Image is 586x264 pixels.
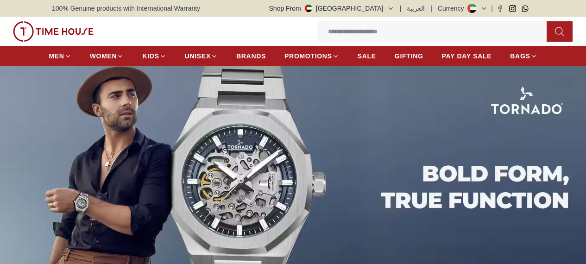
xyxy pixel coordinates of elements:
[269,4,394,13] button: Shop From[GEOGRAPHIC_DATA]
[236,51,266,61] span: BRANDS
[442,48,492,64] a: PAY DAY SALE
[305,5,312,12] img: United Arab Emirates
[236,48,266,64] a: BRANDS
[442,51,492,61] span: PAY DAY SALE
[142,48,166,64] a: KIDS
[522,5,529,12] a: Whatsapp
[90,48,124,64] a: WOMEN
[52,4,200,13] span: 100% Genuine products with International Warranty
[510,51,530,61] span: BAGS
[13,21,94,42] img: ...
[49,48,71,64] a: MEN
[90,51,117,61] span: WOMEN
[284,51,332,61] span: PROMOTIONS
[510,48,537,64] a: BAGS
[185,51,211,61] span: UNISEX
[142,51,159,61] span: KIDS
[358,48,376,64] a: SALE
[438,4,468,13] div: Currency
[49,51,64,61] span: MEN
[395,48,423,64] a: GIFTING
[400,4,402,13] span: |
[430,4,432,13] span: |
[509,5,516,12] a: Instagram
[358,51,376,61] span: SALE
[497,5,504,12] a: Facebook
[491,4,493,13] span: |
[185,48,218,64] a: UNISEX
[395,51,423,61] span: GIFTING
[407,4,425,13] button: العربية
[284,48,339,64] a: PROMOTIONS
